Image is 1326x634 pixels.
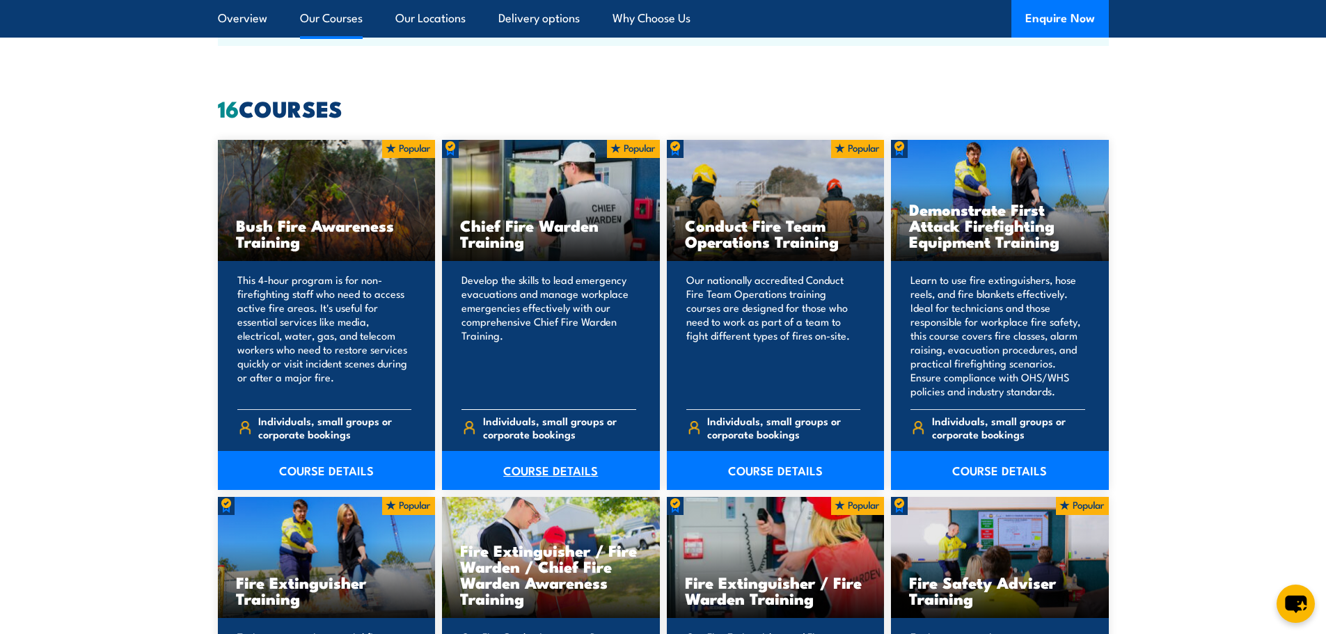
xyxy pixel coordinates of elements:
p: Learn to use fire extinguishers, hose reels, and fire blankets effectively. Ideal for technicians... [910,273,1085,398]
span: Individuals, small groups or corporate bookings [483,414,636,441]
h3: Chief Fire Warden Training [460,217,642,249]
a: COURSE DETAILS [667,451,885,490]
a: COURSE DETAILS [218,451,436,490]
h3: Fire Extinguisher / Fire Warden / Chief Fire Warden Awareness Training [460,542,642,606]
p: This 4-hour program is for non-firefighting staff who need to access active fire areas. It's usef... [237,273,412,398]
h3: Demonstrate First Attack Firefighting Equipment Training [909,201,1091,249]
h2: COURSES [218,98,1109,118]
button: chat-button [1277,585,1315,623]
h3: Conduct Fire Team Operations Training [685,217,867,249]
p: Our nationally accredited Conduct Fire Team Operations training courses are designed for those wh... [686,273,861,398]
h3: Fire Extinguisher Training [236,574,418,606]
strong: 16 [218,90,239,125]
p: Develop the skills to lead emergency evacuations and manage workplace emergencies effectively wit... [461,273,636,398]
h3: Fire Extinguisher / Fire Warden Training [685,574,867,606]
span: Individuals, small groups or corporate bookings [932,414,1085,441]
a: COURSE DETAILS [442,451,660,490]
span: Individuals, small groups or corporate bookings [258,414,411,441]
a: COURSE DETAILS [891,451,1109,490]
span: Individuals, small groups or corporate bookings [707,414,860,441]
h3: Fire Safety Adviser Training [909,574,1091,606]
h3: Bush Fire Awareness Training [236,217,418,249]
